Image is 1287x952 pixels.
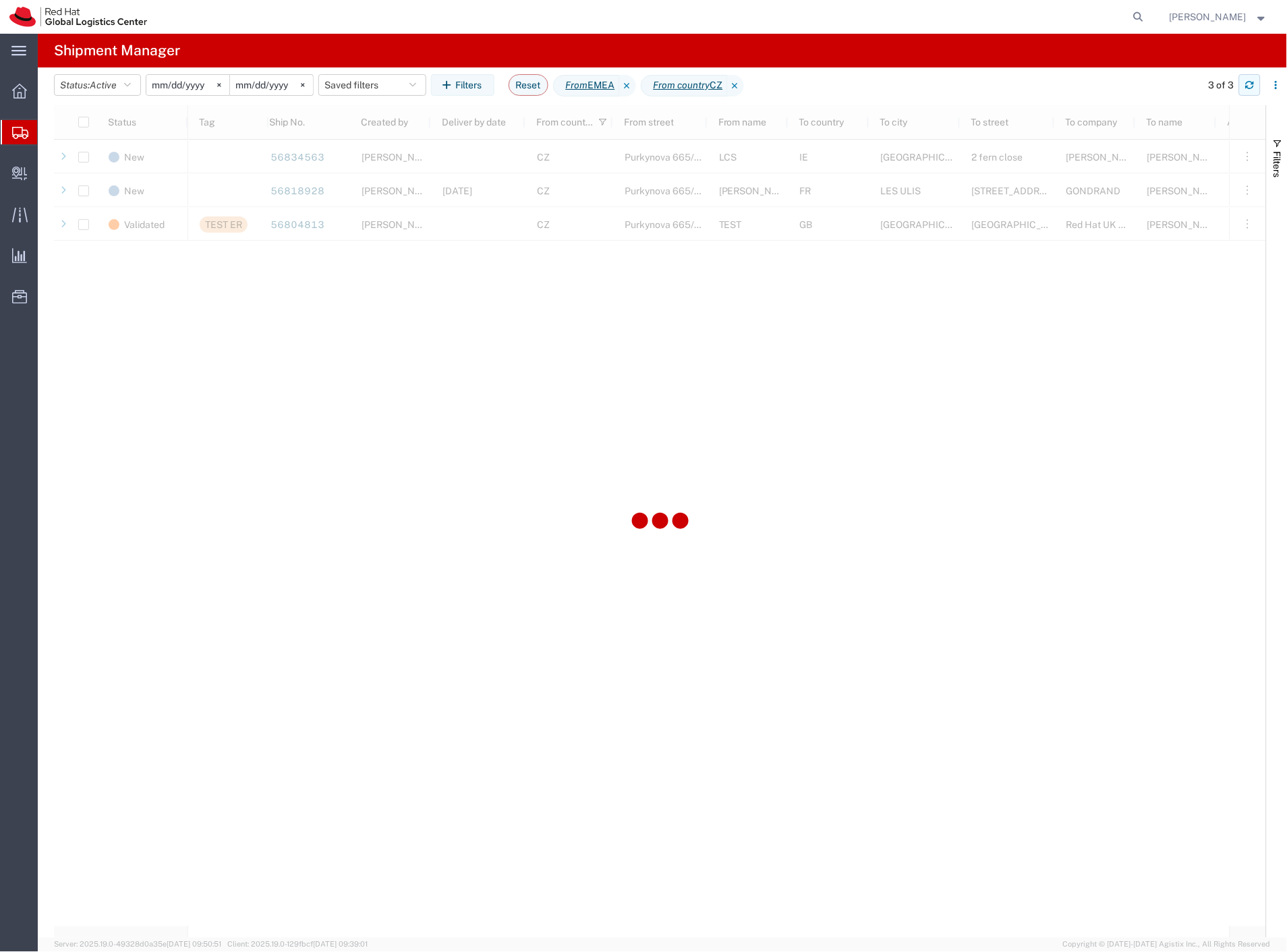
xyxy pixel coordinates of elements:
[1209,78,1234,92] div: 3 of 3
[431,74,494,96] button: Filters
[566,78,588,92] i: From
[146,75,229,95] input: Not set
[90,80,117,90] span: Active
[1169,9,1269,25] button: [PERSON_NAME]
[54,74,141,96] button: Status:Active
[167,941,221,949] span: [DATE] 09:50:51
[1272,151,1283,177] span: Filters
[1170,9,1247,24] span: Filip Lizuch
[553,75,620,96] span: From EMEA
[227,941,368,949] span: Client: 2025.19.0-129fbcf
[509,74,548,96] button: Reset
[54,34,180,67] h4: Shipment Manager
[9,7,147,27] img: logo
[641,75,728,96] span: From country CZ
[313,941,368,949] span: [DATE] 09:39:01
[230,75,313,95] input: Not set
[1063,939,1271,951] span: Copyright © [DATE]-[DATE] Agistix Inc., All Rights Reserved
[654,78,710,92] i: From country
[318,74,426,96] button: Saved filters
[54,941,221,949] span: Server: 2025.19.0-49328d0a35e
